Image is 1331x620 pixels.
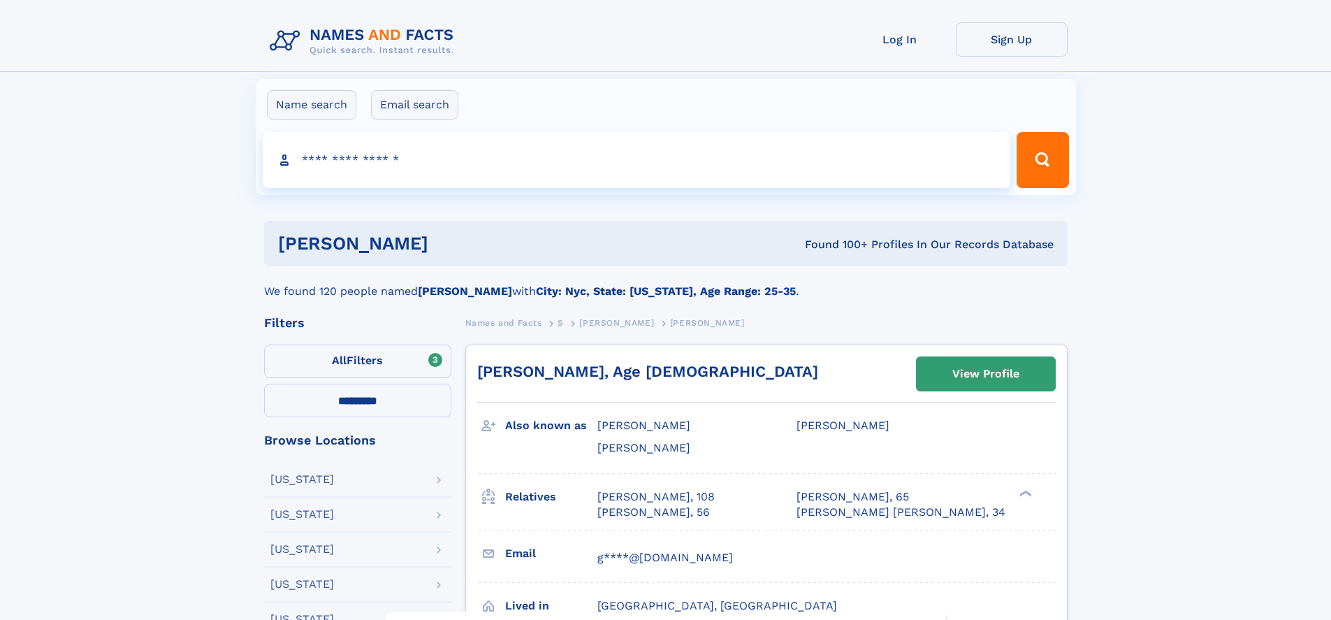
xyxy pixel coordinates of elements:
[264,345,451,378] label: Filters
[270,509,334,520] div: [US_STATE]
[956,22,1068,57] a: Sign Up
[264,22,465,60] img: Logo Names and Facts
[616,237,1054,252] div: Found 100+ Profiles In Our Records Database
[797,419,889,432] span: [PERSON_NAME]
[477,363,818,380] a: [PERSON_NAME], Age [DEMOGRAPHIC_DATA]
[597,441,690,454] span: [PERSON_NAME]
[332,354,347,367] span: All
[505,485,597,509] h3: Relatives
[597,419,690,432] span: [PERSON_NAME]
[844,22,956,57] a: Log In
[465,314,542,331] a: Names and Facts
[536,284,796,298] b: City: Nyc, State: [US_STATE], Age Range: 25-35
[418,284,512,298] b: [PERSON_NAME]
[597,505,710,520] a: [PERSON_NAME], 56
[1017,132,1068,188] button: Search Button
[263,132,1011,188] input: search input
[264,317,451,329] div: Filters
[579,318,654,328] span: [PERSON_NAME]
[270,544,334,555] div: [US_STATE]
[505,414,597,438] h3: Also known as
[952,358,1019,390] div: View Profile
[797,489,909,505] a: [PERSON_NAME], 65
[371,90,458,120] label: Email search
[558,318,564,328] span: S
[505,594,597,618] h3: Lived in
[579,314,654,331] a: [PERSON_NAME]
[670,318,745,328] span: [PERSON_NAME]
[597,489,715,505] a: [PERSON_NAME], 108
[797,505,1005,520] a: [PERSON_NAME] [PERSON_NAME], 34
[558,314,564,331] a: S
[278,235,617,252] h1: [PERSON_NAME]
[264,266,1068,300] div: We found 120 people named with .
[917,357,1055,391] a: View Profile
[597,599,837,612] span: [GEOGRAPHIC_DATA], [GEOGRAPHIC_DATA]
[505,542,597,565] h3: Email
[1016,489,1033,498] div: ❯
[264,434,451,447] div: Browse Locations
[267,90,356,120] label: Name search
[270,579,334,590] div: [US_STATE]
[270,474,334,485] div: [US_STATE]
